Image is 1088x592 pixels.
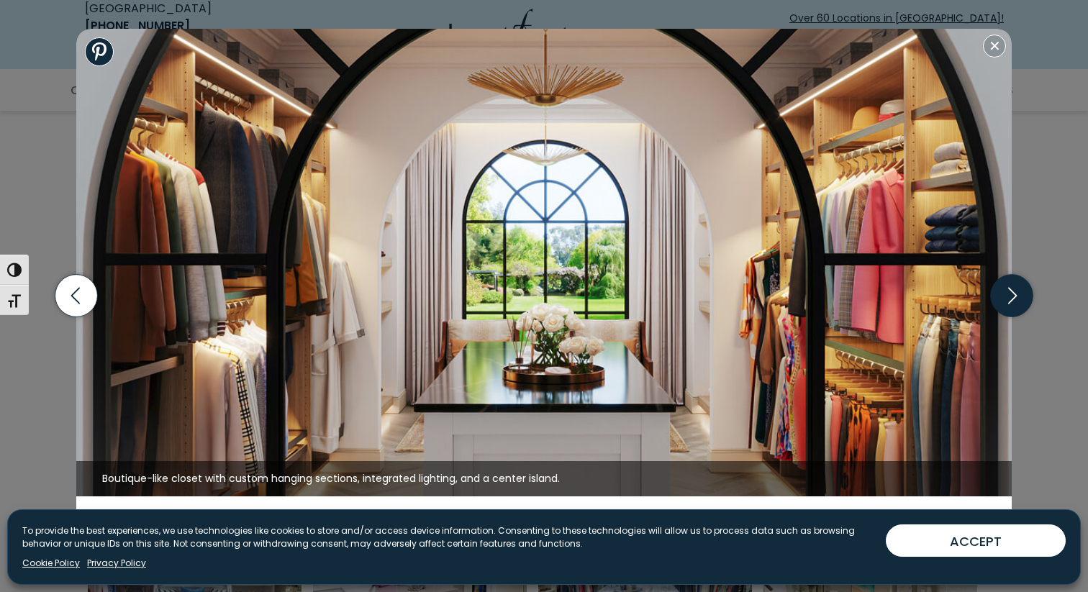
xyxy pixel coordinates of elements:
[22,524,874,550] p: To provide the best experiences, we use technologies like cookies to store and/or access device i...
[76,461,1012,497] figcaption: Boutique-like closet with custom hanging sections, integrated lighting, and a center island.
[85,37,114,66] a: Share to Pinterest
[87,557,146,570] a: Privacy Policy
[22,557,80,570] a: Cookie Policy
[983,35,1006,58] button: Close modal
[76,29,1012,496] img: Spacious custom walk-in closet with abundant wardrobe space, center island storage
[886,524,1066,557] button: ACCEPT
